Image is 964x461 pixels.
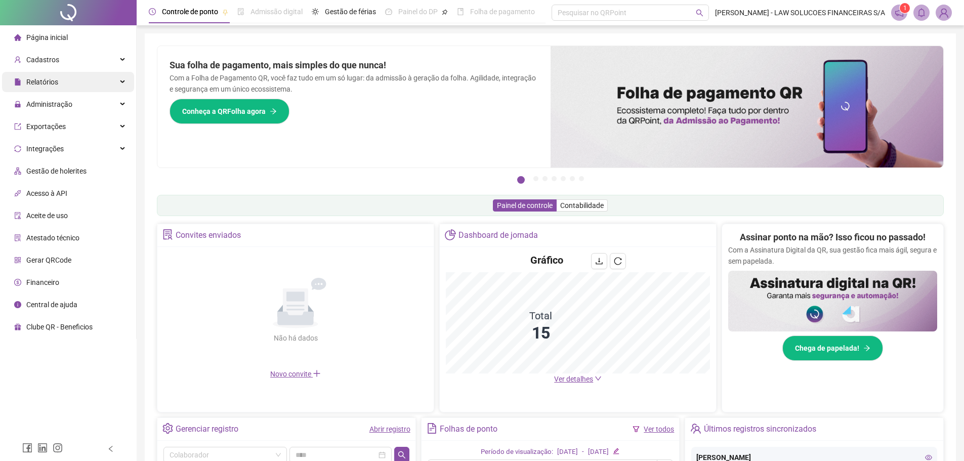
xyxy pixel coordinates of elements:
[26,78,58,86] span: Relatórios
[250,8,303,16] span: Admissão digital
[440,421,497,438] div: Folhas de ponto
[903,5,907,12] span: 1
[595,257,603,265] span: download
[14,101,21,108] span: lock
[588,447,609,457] div: [DATE]
[895,8,904,17] span: notification
[26,278,59,286] span: Financeiro
[925,454,932,461] span: eye
[530,253,563,267] h4: Gráfico
[481,447,553,457] div: Período de visualização:
[445,229,455,240] span: pie-chart
[270,108,277,115] span: arrow-right
[26,167,87,175] span: Gestão de holerites
[14,56,21,63] span: user-add
[427,423,437,434] span: file-text
[14,145,21,152] span: sync
[176,227,241,244] div: Convites enviados
[26,56,59,64] span: Cadastros
[14,78,21,86] span: file
[313,369,321,378] span: plus
[26,323,93,331] span: Clube QR - Beneficios
[696,9,703,17] span: search
[728,244,937,267] p: Com a Assinatura Digital da QR, sua gestão fica mais ágil, segura e sem papelada.
[442,9,448,15] span: pushpin
[542,176,548,181] button: 3
[554,375,593,383] span: Ver detalhes
[551,46,944,167] img: banner%2F8d14a306-6205-4263-8e5b-06e9a85ad873.png
[14,257,21,264] span: qrcode
[26,100,72,108] span: Administração
[176,421,238,438] div: Gerenciar registro
[728,271,937,331] img: banner%2F02c71560-61a6-44d4-94b9-c8ab97240462.png
[170,72,538,95] p: Com a Folha de Pagamento QR, você faz tudo em um só lugar: da admissão à geração da folha. Agilid...
[325,8,376,16] span: Gestão de férias
[270,370,321,378] span: Novo convite
[14,279,21,286] span: dollar
[740,230,926,244] h2: Assinar ponto na mão? Isso ficou no passado!
[26,234,79,242] span: Atestado técnico
[14,234,21,241] span: solution
[107,445,114,452] span: left
[497,201,553,209] span: Painel de controle
[22,443,32,453] span: facebook
[398,451,406,459] span: search
[863,345,870,352] span: arrow-right
[170,58,538,72] h2: Sua folha de pagamento, mais simples do que nunca!
[222,9,228,15] span: pushpin
[690,423,701,434] span: team
[26,212,68,220] span: Aceite de uso
[470,8,535,16] span: Folha de pagamento
[557,447,578,457] div: [DATE]
[26,256,71,264] span: Gerar QRCode
[613,448,619,454] span: edit
[53,443,63,453] span: instagram
[162,423,173,434] span: setting
[398,8,438,16] span: Painel do DP
[14,301,21,308] span: info-circle
[162,229,173,240] span: solution
[312,8,319,15] span: sun
[182,106,266,117] span: Conheça a QRFolha agora
[782,336,883,361] button: Chega de papelada!
[26,33,68,41] span: Página inicial
[170,99,289,124] button: Conheça a QRFolha agora
[26,122,66,131] span: Exportações
[900,3,910,13] sup: 1
[14,323,21,330] span: gift
[457,8,464,15] span: book
[595,375,602,382] span: down
[715,7,885,18] span: [PERSON_NAME] - LAW SOLUCOES FINANCEIRAS S/A
[237,8,244,15] span: file-done
[249,332,342,344] div: Não há dados
[582,447,584,457] div: -
[561,176,566,181] button: 5
[633,426,640,433] span: filter
[917,8,926,17] span: bell
[570,176,575,181] button: 6
[579,176,584,181] button: 7
[26,189,67,197] span: Acesso à API
[517,176,525,184] button: 1
[560,201,604,209] span: Contabilidade
[614,257,622,265] span: reload
[936,5,951,20] img: 87210
[795,343,859,354] span: Chega de papelada!
[369,425,410,433] a: Abrir registro
[149,8,156,15] span: clock-circle
[385,8,392,15] span: dashboard
[14,34,21,41] span: home
[14,190,21,197] span: api
[533,176,538,181] button: 2
[37,443,48,453] span: linkedin
[554,375,602,383] a: Ver detalhes down
[552,176,557,181] button: 4
[162,8,218,16] span: Controle de ponto
[14,167,21,175] span: apartment
[14,123,21,130] span: export
[26,145,64,153] span: Integrações
[14,212,21,219] span: audit
[704,421,816,438] div: Últimos registros sincronizados
[644,425,674,433] a: Ver todos
[26,301,77,309] span: Central de ajuda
